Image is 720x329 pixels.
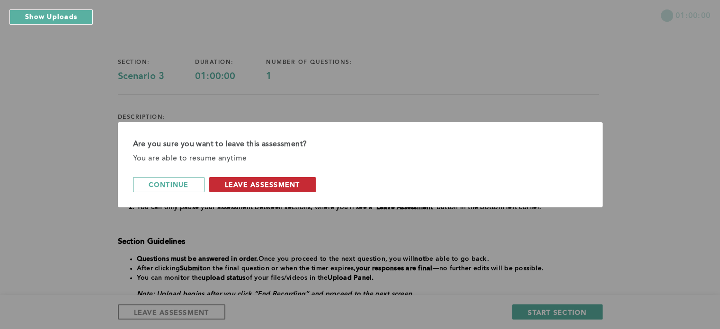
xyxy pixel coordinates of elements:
[9,9,93,25] button: Show Uploads
[133,137,587,151] div: Are you sure you want to leave this assessment?
[225,180,300,189] span: leave assessment
[133,151,587,166] div: You are able to resume anytime
[149,180,189,189] span: continue
[133,177,204,192] button: continue
[209,177,316,192] button: leave assessment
